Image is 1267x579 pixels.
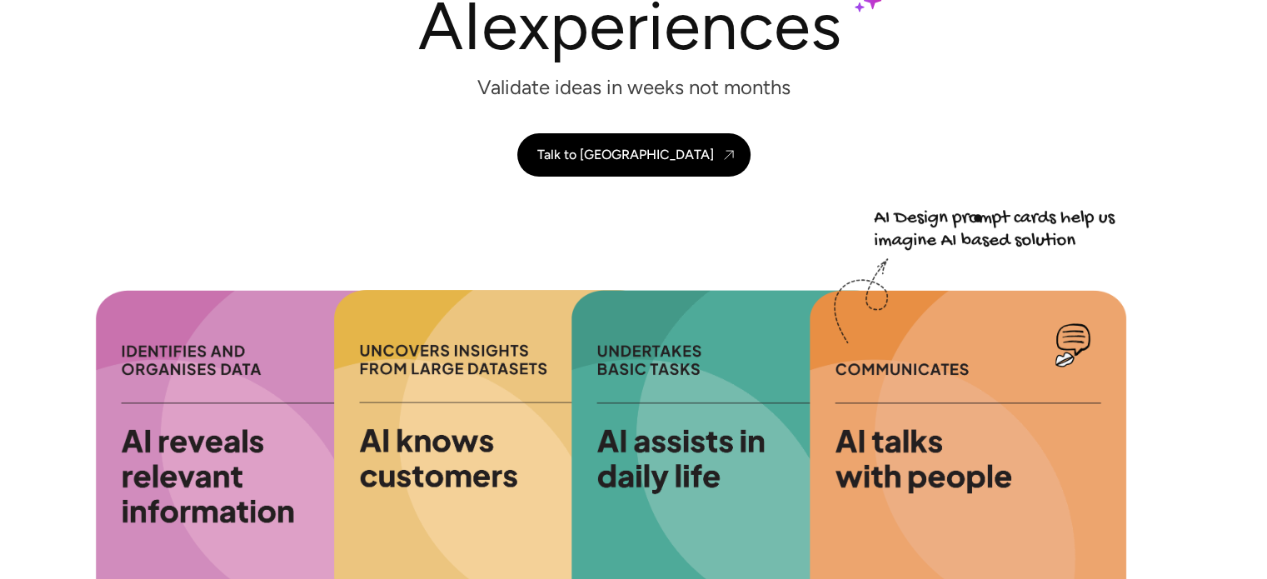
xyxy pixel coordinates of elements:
p: Validate ideas in weeks not months [477,76,791,100]
div: Talk to [GEOGRAPHIC_DATA] [537,147,714,162]
a: Talk to [GEOGRAPHIC_DATA] [517,133,751,177]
